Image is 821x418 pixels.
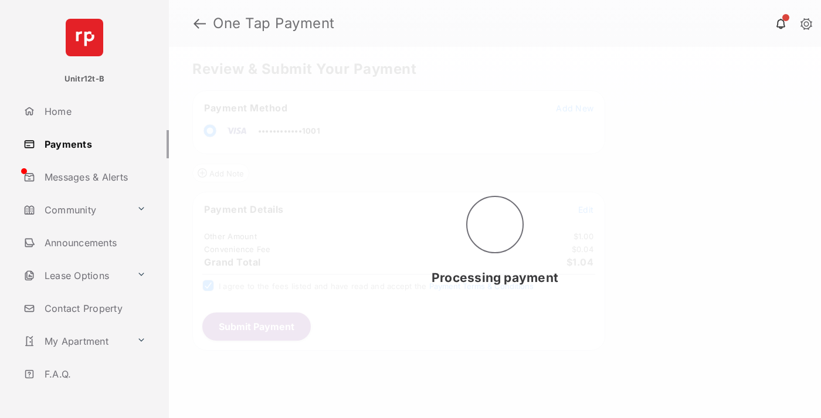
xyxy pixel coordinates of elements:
[213,16,335,30] strong: One Tap Payment
[19,327,132,355] a: My Apartment
[19,196,132,224] a: Community
[19,229,169,257] a: Announcements
[19,294,169,322] a: Contact Property
[19,97,169,125] a: Home
[19,163,169,191] a: Messages & Alerts
[19,130,169,158] a: Payments
[19,360,169,388] a: F.A.Q.
[65,73,104,85] p: Unitr12t-B
[66,19,103,56] img: svg+xml;base64,PHN2ZyB4bWxucz0iaHR0cDovL3d3dy53My5vcmcvMjAwMC9zdmciIHdpZHRoPSI2NCIgaGVpZ2h0PSI2NC...
[432,270,558,285] span: Processing payment
[19,261,132,290] a: Lease Options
